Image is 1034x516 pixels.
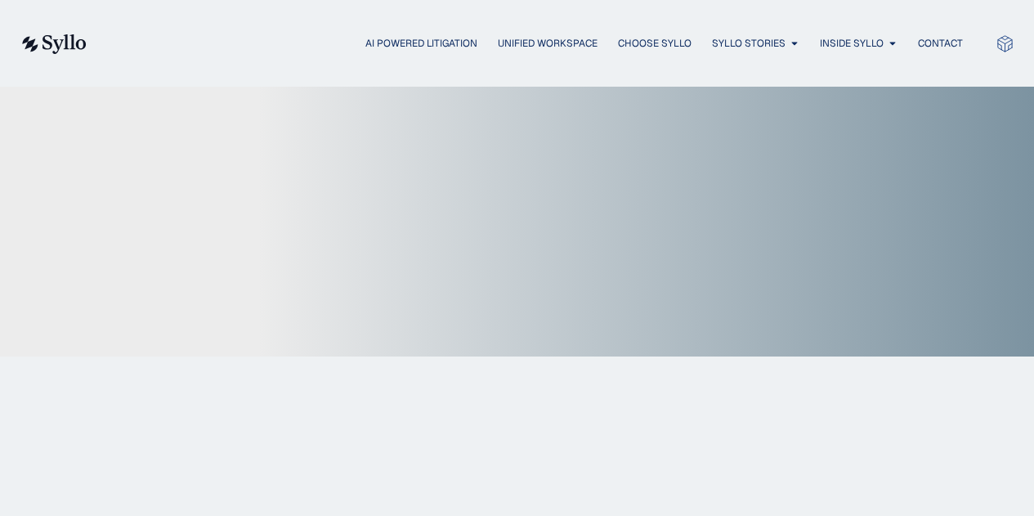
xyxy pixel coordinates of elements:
[498,36,598,51] a: Unified Workspace
[712,36,786,51] a: Syllo Stories
[820,36,884,51] a: Inside Syllo
[618,36,692,51] a: Choose Syllo
[365,36,477,51] a: AI Powered Litigation
[119,36,963,52] div: Menu Toggle
[119,36,963,52] nav: Menu
[918,36,963,51] a: Contact
[20,34,87,54] img: syllo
